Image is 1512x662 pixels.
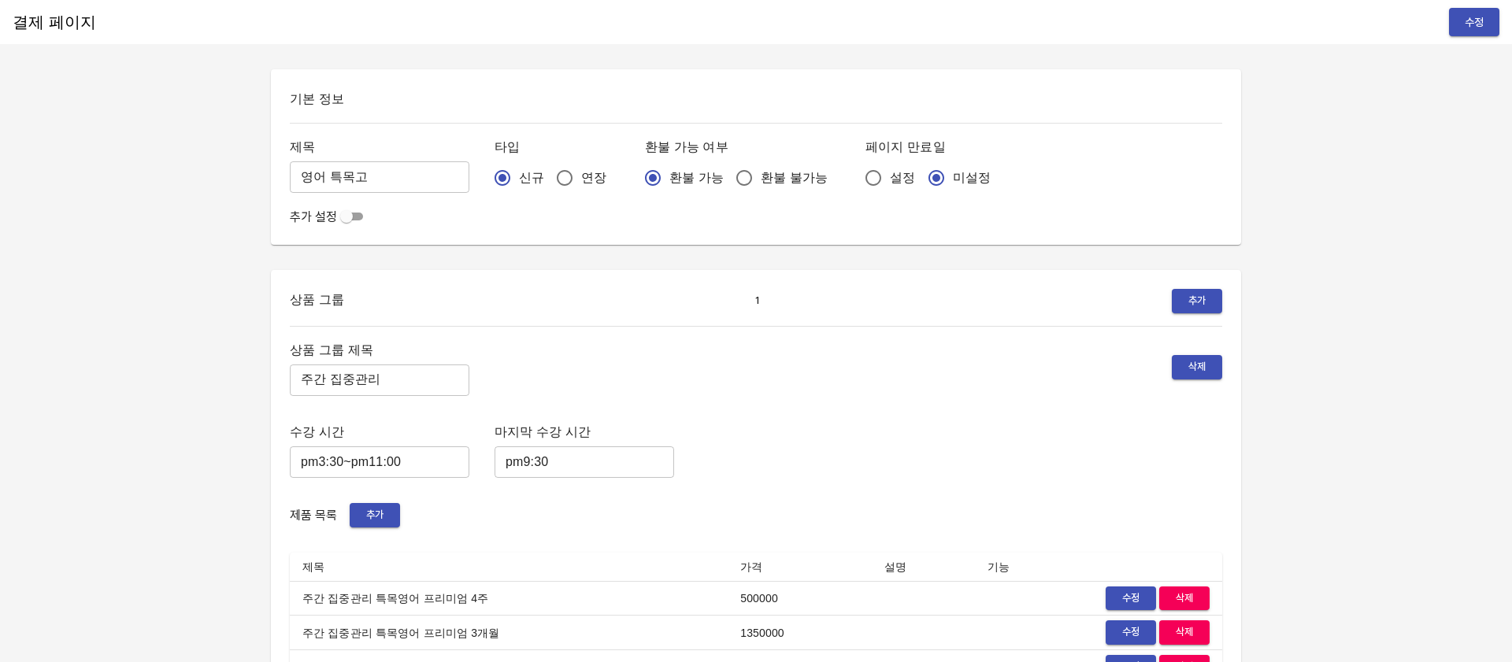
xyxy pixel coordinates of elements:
span: 설정 [890,168,915,187]
h6: 기본 정보 [290,88,1222,110]
td: 500000 [728,581,872,616]
span: 제품 목록 [290,508,337,523]
span: 삭제 [1167,623,1202,642]
button: 추가 [1172,289,1222,313]
span: 삭제 [1180,358,1214,376]
h6: 수강 시간 [290,421,469,443]
button: 삭제 [1159,586,1210,611]
span: 수정 [1462,13,1487,32]
span: 수정 [1114,623,1148,642]
span: 연장 [581,168,606,187]
span: 신규 [519,168,544,187]
th: 설명 [872,553,975,582]
button: 추가 [350,503,400,527]
th: 기능 [975,553,1222,582]
button: 삭제 [1159,620,1210,645]
span: 환불 불가능 [761,168,828,187]
td: 주간 집중관리 특목영어 프리미엄 4주 [290,581,728,616]
span: 추가 [358,506,392,524]
td: 주간 집중관리 특목영어 프리미엄 3개월 [290,616,728,650]
td: 1350000 [728,616,872,650]
span: 환불 가능 [669,168,724,187]
h6: 마지막 수강 시간 [495,421,674,443]
button: 수정 [1106,620,1156,645]
button: 수정 [1449,8,1499,37]
button: 1 [743,289,774,313]
h6: 페이지 만료일 [865,136,1003,158]
span: 미설정 [953,168,991,187]
th: 가격 [728,553,872,582]
th: 제목 [290,553,728,582]
span: 추가 [1180,292,1214,310]
h6: 제목 [290,136,469,158]
h6: 상품 그룹 [290,289,344,313]
span: 수정 [1114,590,1148,608]
h6: 타입 [495,136,620,158]
span: 1 [747,292,770,310]
button: 삭제 [1172,355,1222,379]
h6: 환불 가능 여부 [645,136,841,158]
h6: 결제 페이지 [13,9,96,35]
button: 수정 [1106,586,1156,611]
span: 삭제 [1167,590,1202,608]
h6: 상품 그룹 제목 [290,339,469,361]
span: 추가 설정 [290,209,337,224]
